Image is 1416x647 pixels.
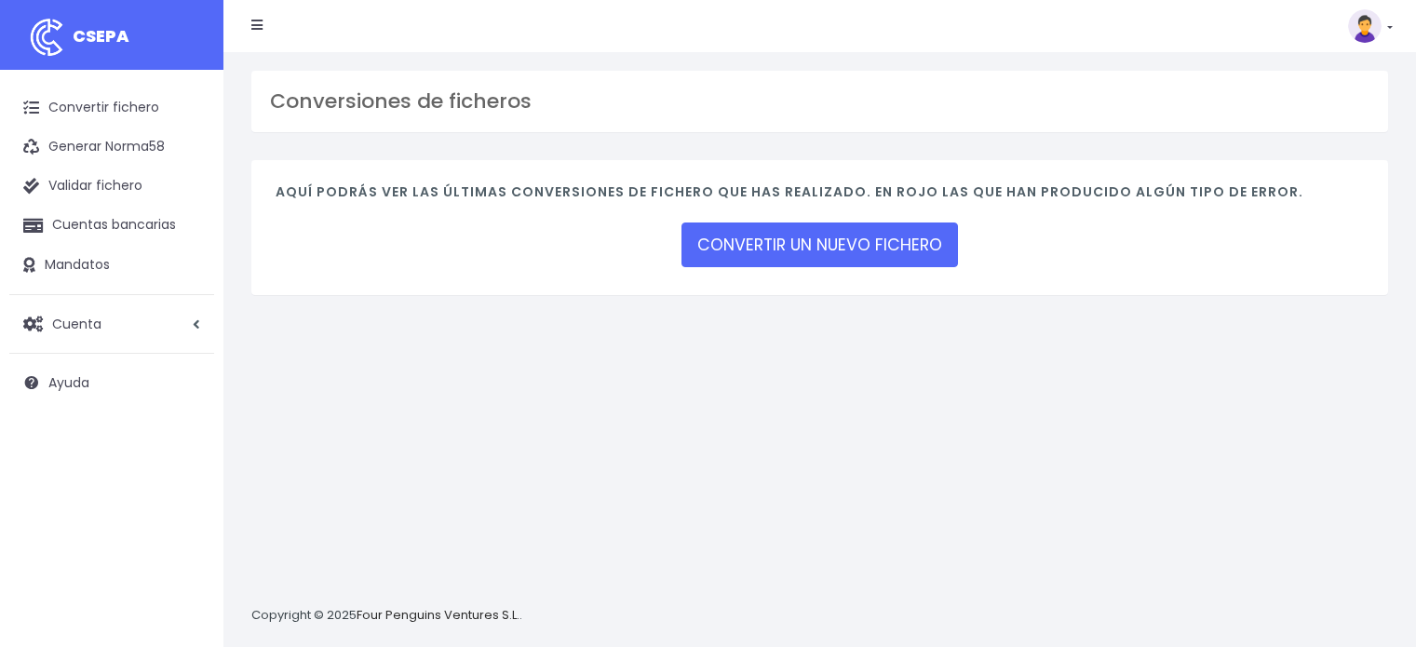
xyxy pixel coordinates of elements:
[9,363,214,402] a: Ayuda
[48,373,89,392] span: Ayuda
[9,128,214,167] a: Generar Norma58
[23,14,70,61] img: logo
[9,167,214,206] a: Validar fichero
[9,246,214,285] a: Mandatos
[9,206,214,245] a: Cuentas bancarias
[270,89,1369,114] h3: Conversiones de ficheros
[9,88,214,128] a: Convertir fichero
[9,304,214,344] a: Cuenta
[52,314,101,332] span: Cuenta
[357,606,519,624] a: Four Penguins Ventures S.L.
[276,184,1364,209] h4: Aquí podrás ver las últimas conversiones de fichero que has realizado. En rojo las que han produc...
[73,24,129,47] span: CSEPA
[251,606,522,626] p: Copyright © 2025 .
[681,222,958,267] a: CONVERTIR UN NUEVO FICHERO
[1348,9,1382,43] img: profile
